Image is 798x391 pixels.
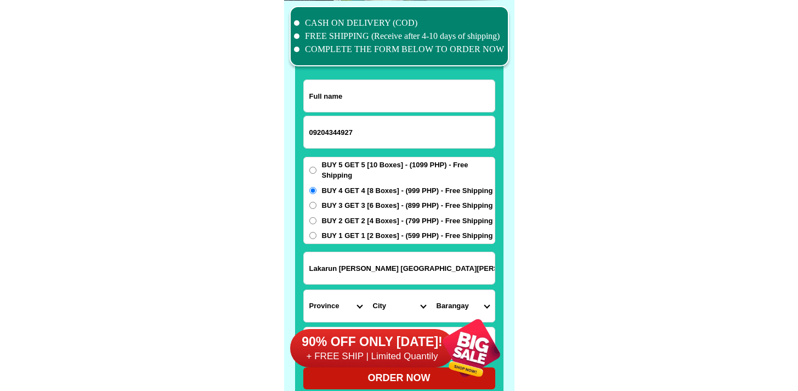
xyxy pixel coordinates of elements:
[367,290,431,322] select: Select district
[322,160,495,181] span: BUY 5 GET 5 [10 Boxes] - (1099 PHP) - Free Shipping
[322,200,493,211] span: BUY 3 GET 3 [6 Boxes] - (899 PHP) - Free Shipping
[290,334,455,350] h6: 90% OFF ONLY [DATE]!
[304,252,495,284] input: Input address
[304,116,495,148] input: Input phone_number
[304,80,495,112] input: Input full_name
[294,43,505,56] li: COMPLETE THE FORM BELOW TO ORDER NOW
[309,217,316,224] input: BUY 2 GET 2 [4 Boxes] - (799 PHP) - Free Shipping
[309,167,316,174] input: BUY 5 GET 5 [10 Boxes] - (1099 PHP) - Free Shipping
[322,216,493,226] span: BUY 2 GET 2 [4 Boxes] - (799 PHP) - Free Shipping
[309,202,316,209] input: BUY 3 GET 3 [6 Boxes] - (899 PHP) - Free Shipping
[309,187,316,194] input: BUY 4 GET 4 [8 Boxes] - (999 PHP) - Free Shipping
[290,350,455,362] h6: + FREE SHIP | Limited Quantily
[304,290,367,322] select: Select province
[322,230,493,241] span: BUY 1 GET 1 [2 Boxes] - (599 PHP) - Free Shipping
[294,30,505,43] li: FREE SHIPPING (Receive after 4-10 days of shipping)
[309,232,316,239] input: BUY 1 GET 1 [2 Boxes] - (599 PHP) - Free Shipping
[294,16,505,30] li: CASH ON DELIVERY (COD)
[322,185,493,196] span: BUY 4 GET 4 [8 Boxes] - (999 PHP) - Free Shipping
[431,290,495,322] select: Select commune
